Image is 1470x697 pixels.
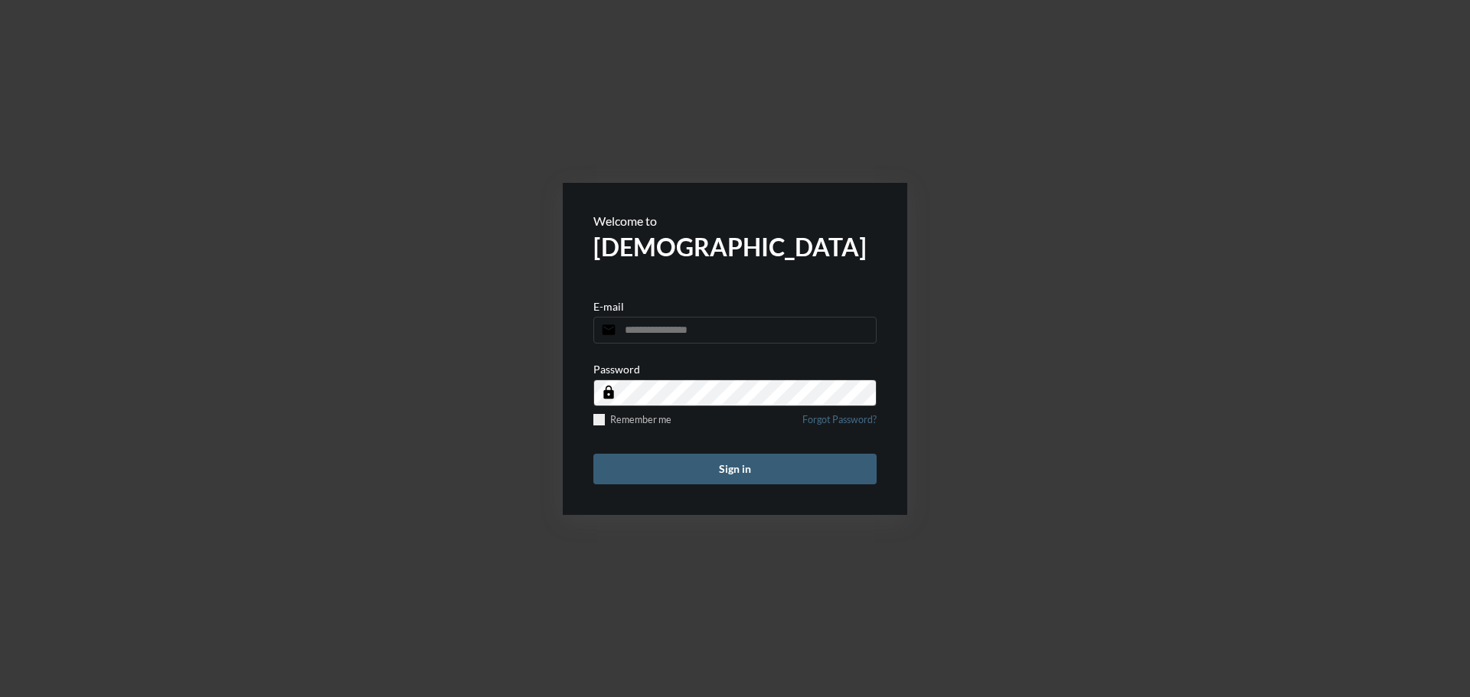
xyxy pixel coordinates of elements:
[593,232,877,262] h2: [DEMOGRAPHIC_DATA]
[593,213,877,228] p: Welcome to
[593,414,671,425] label: Remember me
[593,363,640,376] p: Password
[802,414,877,435] a: Forgot Password?
[593,454,877,484] button: Sign in
[593,300,624,313] p: E-mail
